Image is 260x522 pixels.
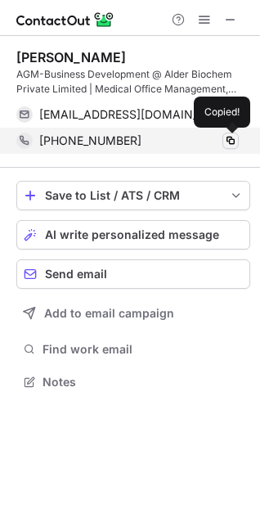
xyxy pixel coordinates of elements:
[16,371,250,394] button: Notes
[16,67,250,97] div: AGM-Business Development @ Alder Biochem Private Limited | Medical Office Management, Pharmaceuti...
[16,10,114,29] img: ContactOut v5.3.10
[39,107,226,122] span: [EMAIL_ADDRESS][DOMAIN_NAME]
[16,259,250,289] button: Send email
[16,299,250,328] button: Add to email campaign
[44,307,174,320] span: Add to email campaign
[16,181,250,210] button: save-profile-one-click
[43,342,244,357] span: Find work email
[16,49,126,65] div: [PERSON_NAME]
[45,189,222,202] div: Save to List / ATS / CRM
[16,220,250,250] button: AI write personalized message
[43,375,244,389] span: Notes
[39,133,141,148] span: [PHONE_NUMBER]
[45,268,107,281] span: Send email
[16,338,250,361] button: Find work email
[45,228,219,241] span: AI write personalized message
